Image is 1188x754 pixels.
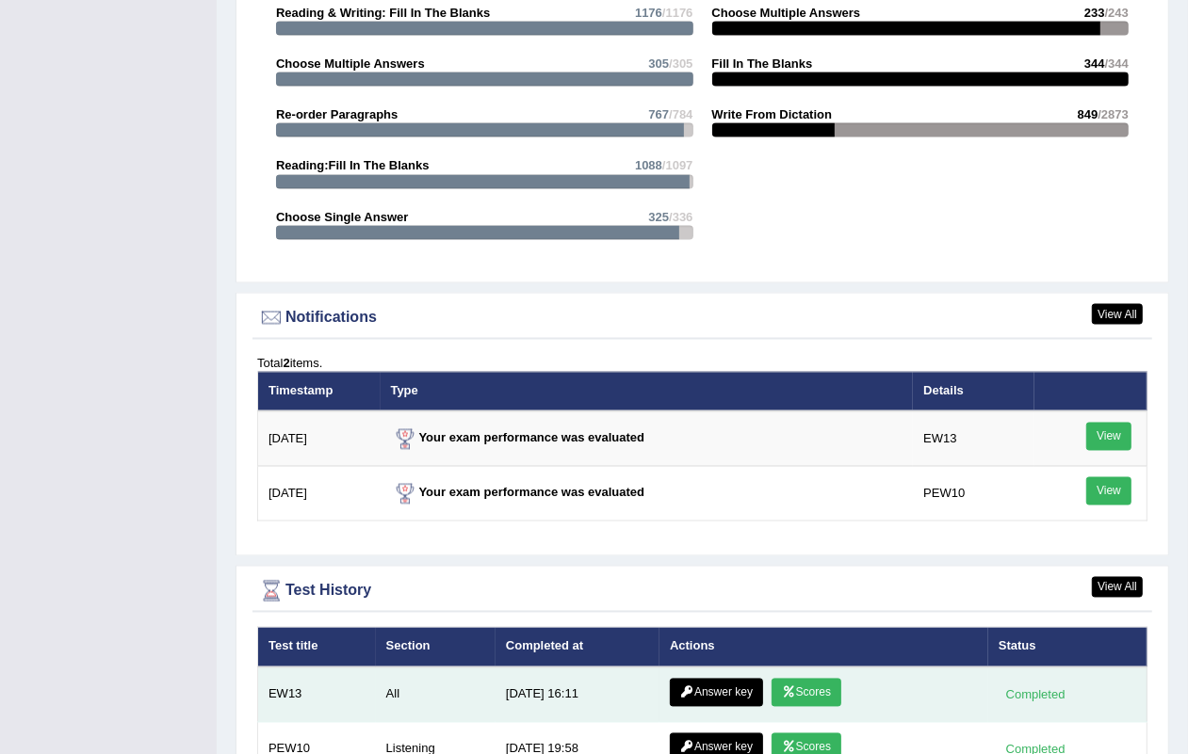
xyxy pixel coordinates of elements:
span: /784 [669,107,692,121]
span: /344 [1105,56,1129,71]
a: View [1086,477,1131,505]
div: Test History [257,577,1147,605]
td: EW13 [913,411,1033,467]
span: 849 [1078,107,1098,121]
span: /243 [1105,6,1129,20]
span: /1176 [662,6,693,20]
div: Notifications [257,304,1147,332]
strong: Choose Multiple Answers [276,56,425,71]
a: View All [1092,577,1143,598]
a: View All [1092,304,1143,325]
td: EW13 [258,667,376,723]
th: Type [381,372,914,411]
td: [DATE] 16:11 [496,667,659,723]
div: Total items. [257,354,1147,372]
div: Completed [999,685,1072,705]
span: 233 [1084,6,1105,20]
strong: Reading:Fill In The Blanks [276,158,430,172]
strong: Your exam performance was evaluated [391,431,645,445]
strong: Reading & Writing: Fill In The Blanks [276,6,490,20]
th: Completed at [496,628,659,667]
td: All [376,667,496,723]
span: /1097 [662,158,693,172]
th: Timestamp [258,372,381,411]
strong: Choose Multiple Answers [712,6,861,20]
strong: Your exam performance was evaluated [391,486,645,500]
b: 2 [283,356,289,370]
strong: Re-order Paragraphs [276,107,398,121]
span: /336 [669,210,692,224]
span: 325 [648,210,669,224]
strong: Fill In The Blanks [712,56,813,71]
strong: Choose Single Answer [276,210,408,224]
strong: Write From Dictation [712,107,833,121]
th: Test title [258,628,376,667]
a: Answer key [670,679,763,707]
a: Scores [772,679,841,707]
th: Status [988,628,1147,667]
th: Details [913,372,1033,411]
span: 1176 [635,6,662,20]
span: 305 [648,56,669,71]
td: [DATE] [258,411,381,467]
span: 1088 [635,158,662,172]
span: /2873 [1098,107,1129,121]
td: [DATE] [258,467,381,521]
th: Actions [659,628,988,667]
span: 344 [1084,56,1105,71]
th: Section [376,628,496,667]
a: View [1086,423,1131,451]
span: 767 [648,107,669,121]
span: /305 [669,56,692,71]
td: PEW10 [913,467,1033,521]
